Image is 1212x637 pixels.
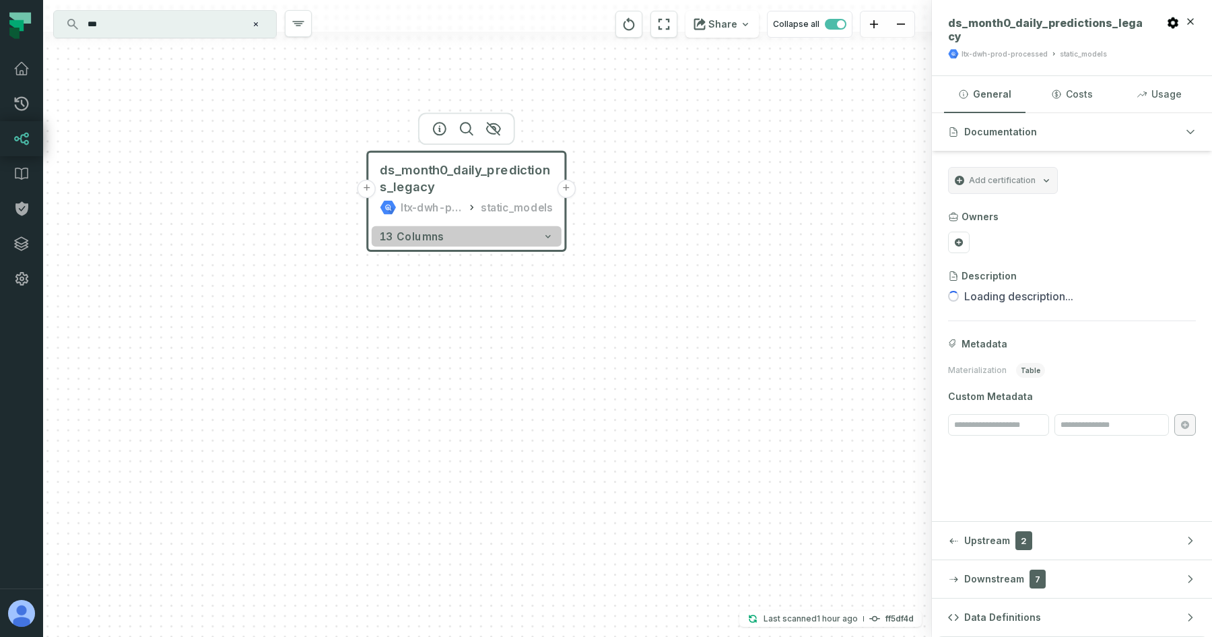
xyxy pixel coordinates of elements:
span: Custom Metadata [948,390,1196,403]
span: Documentation [964,125,1037,139]
span: 2 [1015,531,1032,550]
h4: ff5df4d [885,615,914,623]
span: Loading description... [964,288,1073,304]
div: ltx-dwh-prod-processed [962,49,1048,59]
div: static_models [481,199,553,216]
button: + [557,180,576,199]
button: Last scanned[DATE] 8:52:56 AMff5df4d [739,611,922,627]
button: Clear search query [249,18,263,31]
span: Metadata [962,337,1007,351]
span: 13 columns [380,230,444,242]
span: Data Definitions [964,611,1041,624]
span: Materialization [948,365,1007,376]
button: Add certification [948,167,1058,194]
span: ds_month0_daily_predictions_legacy [380,162,553,195]
div: static_models [1060,49,1107,59]
span: Upstream [964,534,1010,547]
img: avatar of Aviel Bar-Yossef [8,600,35,627]
button: Upstream2 [932,522,1212,560]
button: Downstream7 [932,560,1212,598]
button: Data Definitions [932,599,1212,636]
span: table [1016,363,1045,378]
span: Add certification [969,175,1036,186]
button: + [358,180,376,199]
button: zoom in [861,11,887,38]
button: Costs [1031,76,1112,112]
h3: Description [962,269,1017,283]
button: Usage [1118,76,1200,112]
button: General [944,76,1025,112]
div: ltx-dwh-prod-processed [401,199,463,216]
relative-time: Sep 15, 2025, 8:52 AM GMT+3 [817,613,858,624]
h3: Owners [962,210,999,224]
span: Downstream [964,572,1024,586]
button: zoom out [887,11,914,38]
span: 7 [1030,570,1046,589]
button: Documentation [932,113,1212,151]
span: ds_month0_daily_predictions_legacy [948,16,1147,43]
button: Share [685,11,759,38]
button: Collapse all [767,11,852,38]
p: Last scanned [764,612,858,626]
